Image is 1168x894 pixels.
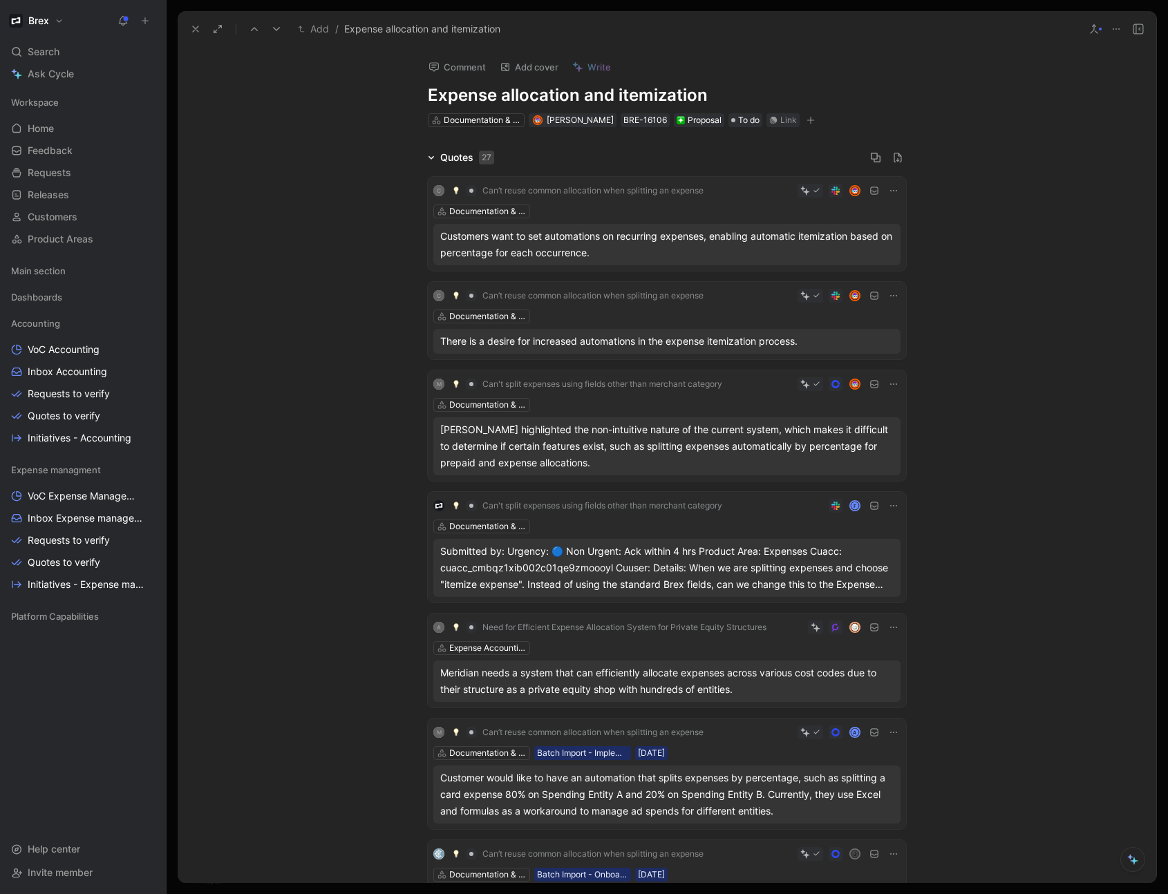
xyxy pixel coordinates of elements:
[851,291,860,300] img: avatar
[482,185,704,196] span: Can’t reuse common allocation when splitting an expense
[452,292,460,300] img: 💡
[6,406,160,426] a: Quotes to verify
[11,463,101,477] span: Expense managment
[6,92,160,113] div: Workspace
[6,361,160,382] a: Inbox Accounting
[28,511,142,525] span: Inbox Expense management
[11,290,62,304] span: Dashboards
[28,66,74,82] span: Ask Cycle
[6,184,160,205] a: Releases
[6,486,160,506] a: VoC Expense Management
[479,151,494,164] div: 27
[440,333,894,350] div: There is a desire for increased automations in the expense itemization process.
[6,313,160,448] div: AccountingVoC AccountingInbox AccountingRequests to verifyQuotes to verifyInitiatives - Accounting
[28,166,71,180] span: Requests
[534,116,541,124] img: avatar
[433,290,444,301] div: c
[638,746,665,760] div: [DATE]
[6,606,160,631] div: Platform Capabilities
[6,162,160,183] a: Requests
[6,459,160,595] div: Expense managmentVoC Expense ManagementInbox Expense managementRequests to verifyQuotes to verify...
[6,839,160,859] div: Help center
[433,727,444,738] div: M
[452,187,460,195] img: 💡
[6,428,160,448] a: Initiatives - Accounting
[428,84,906,106] h1: Expense allocation and itemization
[482,379,722,390] span: Can't split expenses using fields other than merchant category
[6,229,160,249] a: Product Areas
[851,622,860,631] img: avatar
[449,205,527,218] div: Documentation & Compliance
[780,113,797,127] div: Link
[449,398,527,412] div: Documentation & Compliance
[28,843,80,855] span: Help center
[738,113,760,127] span: To do
[587,61,611,73] span: Write
[449,310,527,323] div: Documentation & Compliance
[6,383,160,404] a: Requests to verify
[422,149,500,166] div: Quotes27
[482,290,704,301] span: Can’t reuse common allocation when splitting an expense
[851,186,860,195] img: avatar
[447,376,727,392] button: 💡Can't split expenses using fields other than merchant category
[28,387,110,401] span: Requests to verify
[28,188,69,202] span: Releases
[440,543,894,593] div: Submitted by: Urgency: 🔵 Non Urgent: Ack within 4 hrs Product Area: Expenses Cuacc: cuacc_cmbqz1x...
[440,149,494,166] div: Quotes
[447,846,708,862] button: 💡Can’t reuse common allocation when splitting an expense
[452,728,460,736] img: 💡
[452,623,460,631] img: 💡
[6,287,160,312] div: Dashboards
[452,850,460,858] img: 💡
[6,508,160,529] a: Inbox Expense management
[28,144,73,158] span: Feedback
[482,622,766,633] span: Need for Efficient Expense Allocation System for Private Equity Structures
[6,552,160,573] a: Quotes to verify
[28,44,59,60] span: Search
[6,260,160,285] div: Main section
[335,21,339,37] span: /
[566,57,617,77] button: Write
[28,232,93,246] span: Product Areas
[344,21,500,37] span: Expense allocation and itemization
[447,182,708,199] button: 💡Can’t reuse common allocation when splitting an expense
[677,113,722,127] div: Proposal
[6,339,160,360] a: VoC Accounting
[623,113,667,127] div: BRE-16106
[28,866,93,878] span: Invite member
[422,57,492,77] button: Comment
[6,574,160,595] a: Initiatives - Expense management
[482,727,704,738] span: Can’t reuse common allocation when splitting an expense
[440,665,894,698] div: Meridian needs a system that can efficiently allocate expenses across various cost codes due to t...
[6,313,160,334] div: Accounting
[6,11,67,30] button: BrexBrex
[440,421,894,471] div: [PERSON_NAME] highlighted the non-intuitive nature of the current system, which makes it difficul...
[11,264,66,278] span: Main section
[851,501,860,510] div: F
[452,380,460,388] img: 💡
[6,118,160,139] a: Home
[6,140,160,161] a: Feedback
[28,431,131,445] span: Initiatives - Accounting
[11,609,99,623] span: Platform Capabilities
[28,365,107,379] span: Inbox Accounting
[482,500,722,511] span: Can't split expenses using fields other than merchant category
[440,770,894,819] div: Customer would like to have an automation that splits expenses by percentage, such as splitting a...
[449,746,527,760] div: Documentation & Compliance
[537,868,628,882] div: Batch Import - Onboarded Customer
[28,533,110,547] span: Requests to verify
[677,116,685,124] img: ❇️
[449,641,527,655] div: Expense Accounting
[433,500,444,511] img: logo
[433,379,444,390] div: M
[493,57,565,77] button: Add cover
[28,489,142,503] span: VoC Expense Management
[11,316,60,330] span: Accounting
[28,210,77,224] span: Customers
[28,578,144,591] span: Initiatives - Expense management
[447,287,708,304] button: 💡Can’t reuse common allocation when splitting an expense
[447,619,771,636] button: 💡Need for Efficient Expense Allocation System for Private Equity Structures
[449,520,527,533] div: Documentation & Compliance
[6,862,160,883] div: Invite member
[6,41,160,62] div: Search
